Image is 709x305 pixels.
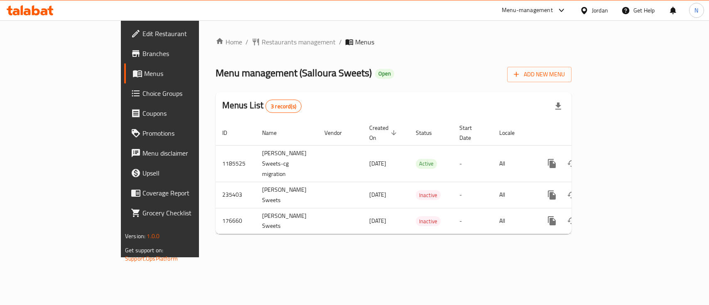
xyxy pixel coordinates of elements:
[266,102,301,110] span: 3 record(s)
[493,145,535,182] td: All
[245,37,248,47] li: /
[222,99,302,113] h2: Menus List
[144,68,233,78] span: Menus
[142,208,233,218] span: Grocery Checklist
[216,37,572,47] nav: breadcrumb
[262,37,336,47] span: Restaurants management
[453,145,493,182] td: -
[355,37,374,47] span: Menus
[453,208,493,234] td: -
[124,143,239,163] a: Menu disclaimer
[592,6,608,15] div: Jordan
[124,123,239,143] a: Promotions
[255,208,318,234] td: [PERSON_NAME] Sweets
[459,123,483,143] span: Start Date
[124,163,239,183] a: Upsell
[142,148,233,158] span: Menu disclaimer
[124,63,239,83] a: Menus
[125,253,178,264] a: Support.OpsPlatform
[502,5,553,15] div: Menu-management
[124,203,239,223] a: Grocery Checklist
[535,120,628,146] th: Actions
[369,215,386,226] span: [DATE]
[507,67,572,82] button: Add New Menu
[694,6,698,15] span: N
[255,145,318,182] td: [PERSON_NAME] Sweets-cg migration
[542,185,562,205] button: more
[416,216,441,226] div: Inactive
[142,168,233,178] span: Upsell
[416,128,443,138] span: Status
[142,29,233,39] span: Edit Restaurant
[216,120,628,234] table: enhanced table
[124,24,239,44] a: Edit Restaurant
[416,190,441,200] span: Inactive
[493,182,535,208] td: All
[542,154,562,173] button: more
[562,211,582,231] button: Change Status
[453,182,493,208] td: -
[375,70,394,77] span: Open
[514,69,565,80] span: Add New Menu
[416,190,441,200] div: Inactive
[262,128,287,138] span: Name
[125,231,145,242] span: Version:
[562,185,582,205] button: Change Status
[124,103,239,123] a: Coupons
[493,208,535,234] td: All
[375,69,394,79] div: Open
[416,217,441,226] span: Inactive
[124,183,239,203] a: Coverage Report
[142,49,233,59] span: Branches
[255,182,318,208] td: [PERSON_NAME] Sweets
[124,44,239,63] a: Branches
[562,154,582,173] button: Change Status
[369,158,386,169] span: [DATE]
[142,88,233,98] span: Choice Groups
[252,37,336,47] a: Restaurants management
[125,245,163,256] span: Get support on:
[147,231,159,242] span: 1.0.0
[142,188,233,198] span: Coverage Report
[339,37,342,47] li: /
[416,159,437,168] span: Active
[369,189,386,200] span: [DATE]
[124,83,239,103] a: Choice Groups
[216,63,372,82] span: Menu management ( Salloura Sweets )
[499,128,525,138] span: Locale
[142,108,233,118] span: Coupons
[265,100,302,113] div: Total records count
[142,128,233,138] span: Promotions
[324,128,353,138] span: Vendor
[548,96,568,116] div: Export file
[222,128,238,138] span: ID
[369,123,399,143] span: Created On
[542,211,562,231] button: more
